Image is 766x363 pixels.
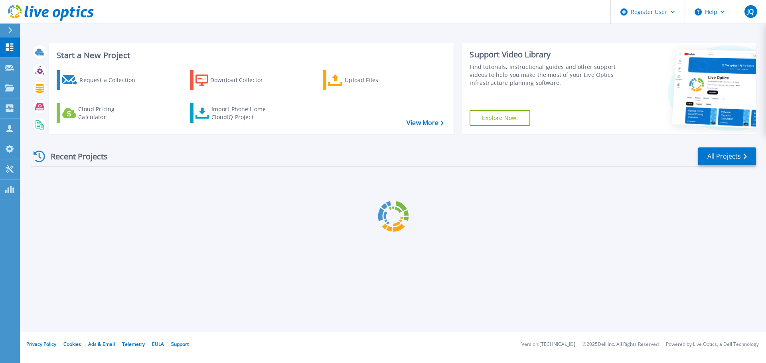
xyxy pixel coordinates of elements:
a: Explore Now! [470,110,530,126]
li: Powered by Live Optics, a Dell Technology [666,342,759,347]
a: Telemetry [122,341,145,347]
div: Find tutorials, instructional guides and other support videos to help you make the most of your L... [470,63,620,87]
li: Version: [TECHNICAL_ID] [521,342,575,347]
div: Upload Files [345,72,409,88]
a: Download Collector [190,70,279,90]
a: View More [407,119,444,127]
h3: Start a New Project [57,51,444,60]
a: Ads & Email [88,341,115,347]
div: Download Collector [210,72,274,88]
div: Import Phone Home CloudIQ Project [211,105,274,121]
span: JQ [747,8,754,15]
a: Request a Collection [57,70,146,90]
a: Cookies [63,341,81,347]
div: Support Video Library [470,49,620,60]
a: EULA [152,341,164,347]
a: Upload Files [323,70,412,90]
div: Recent Projects [31,147,118,166]
div: Request a Collection [79,72,143,88]
li: © 2025 Dell Inc. All Rights Reserved [582,342,659,347]
a: All Projects [698,147,756,165]
a: Cloud Pricing Calculator [57,103,146,123]
a: Support [171,341,189,347]
div: Cloud Pricing Calculator [78,105,142,121]
a: Privacy Policy [26,341,56,347]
